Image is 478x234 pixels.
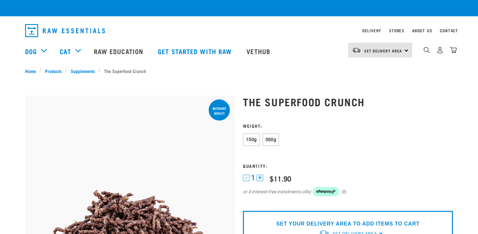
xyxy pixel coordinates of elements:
[246,137,257,142] span: 150g
[276,220,419,228] p: SET YOUR DELIVERY AREA TO ADD ITEMS TO CART
[42,67,65,74] a: Products
[424,47,430,53] img: home-icon-1@2x.png
[243,123,453,128] h3: Weight:
[389,29,404,32] a: Stores
[243,133,260,146] button: 150g
[87,38,151,64] a: Raw Education
[243,187,453,196] div: or 4 interest-free instalments of by
[67,67,98,74] a: Supplements
[437,47,443,53] img: user.png
[364,50,402,52] span: Set Delivery Area
[265,137,276,142] span: 300g
[20,22,458,40] nav: dropdown navigation
[251,174,255,181] span: 1
[262,133,279,146] button: 300g
[60,46,71,56] a: Cat
[243,175,249,181] button: -
[25,24,105,37] img: Raw Essentials Logo
[450,47,457,53] img: home-icon@2x.png
[352,47,361,53] img: van-moving.png
[151,38,240,64] a: Get started with Raw
[362,29,381,32] a: Delivery
[270,174,291,183] div: $11.90
[313,187,339,196] img: Afterpay
[25,67,453,74] nav: breadcrumbs
[25,67,39,74] a: Home
[240,38,278,64] a: Vethub
[243,96,453,108] h1: The Superfood Crunch
[440,29,458,32] a: Contact
[412,29,432,32] a: About Us
[25,46,37,56] a: Dog
[243,163,453,168] h3: Quantity:
[257,175,263,181] button: +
